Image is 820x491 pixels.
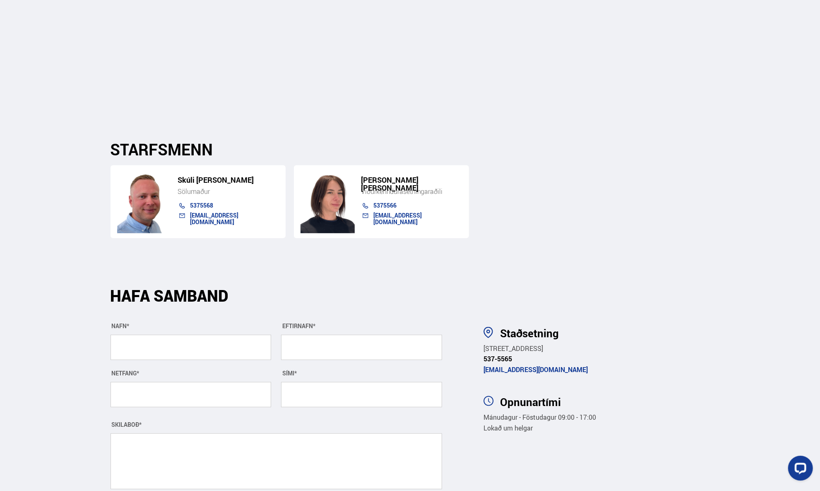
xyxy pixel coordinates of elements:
span: Lokað um helgar [483,423,533,433]
h3: Staðsetning [500,327,709,339]
a: 537-5565 [483,354,512,363]
div: NAFN* [111,323,272,329]
h2: STARFSMENN [111,140,710,159]
div: EFTIRNAFN* [281,323,442,329]
a: [EMAIL_ADDRESS][DOMAIN_NAME] [374,211,422,226]
img: TiAwD7vhpwHUHg8j.png [301,171,355,233]
div: SKILABOÐ* [111,421,442,428]
a: [STREET_ADDRESS] [483,344,543,353]
h5: [PERSON_NAME] [PERSON_NAME] [361,176,462,192]
a: 5375568 [190,201,214,209]
img: 5L2kbIWUWlfci3BR.svg [483,396,494,406]
div: Sölumaður [178,187,279,196]
a: [EMAIL_ADDRESS][DOMAIN_NAME] [483,365,588,374]
h5: Skúli [PERSON_NAME] [178,176,279,184]
div: SÍMI* [281,370,442,377]
a: 5375566 [374,201,397,209]
iframe: LiveChat chat widget [782,452,816,487]
img: m7PZdWzYfFvz2vuk.png [117,171,171,233]
span: ásetningaraðili [399,187,442,196]
span: Mánudagur - Föstudagur 09:00 - 17:00 [483,413,596,422]
img: pw9sMCDar5Ii6RG5.svg [483,327,493,338]
div: HAFA SAMBAND [111,290,442,312]
div: Viðurkenndur [361,187,462,196]
div: NETFANG* [111,370,272,377]
h3: Opnunartími [500,396,709,408]
a: [EMAIL_ADDRESS][DOMAIN_NAME] [190,211,239,226]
